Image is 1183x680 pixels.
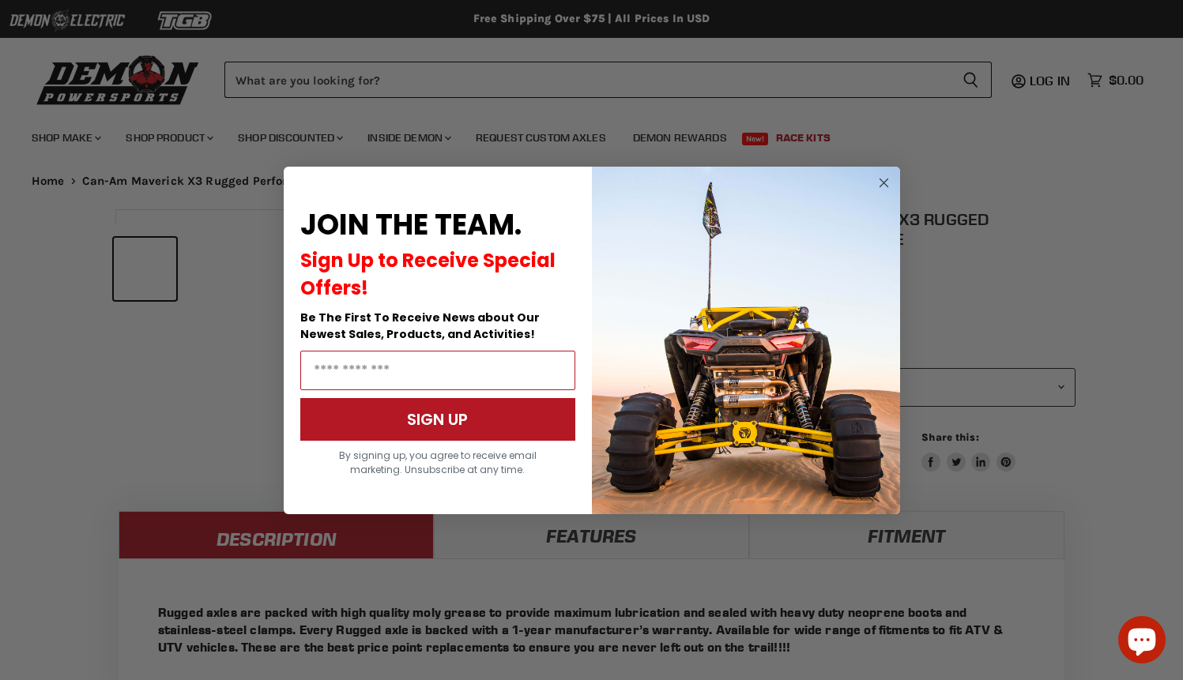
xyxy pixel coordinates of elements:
[300,310,540,342] span: Be The First To Receive News about Our Newest Sales, Products, and Activities!
[300,351,575,390] input: Email Address
[592,167,900,514] img: a9095488-b6e7-41ba-879d-588abfab540b.jpeg
[300,205,522,245] span: JOIN THE TEAM.
[1113,616,1170,667] inbox-online-store-chat: Shopify online store chat
[300,247,556,301] span: Sign Up to Receive Special Offers!
[874,173,894,193] button: Close dialog
[300,398,575,441] button: SIGN UP
[339,449,537,476] span: By signing up, you agree to receive email marketing. Unsubscribe at any time.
